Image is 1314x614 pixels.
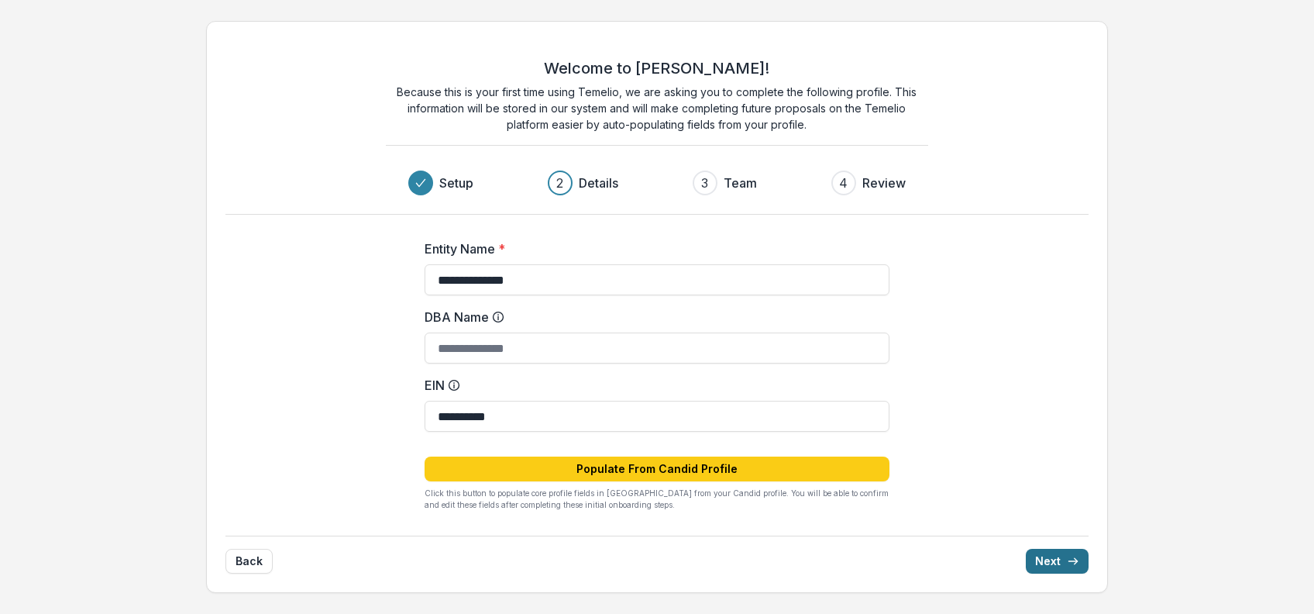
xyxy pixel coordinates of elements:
label: DBA Name [425,308,880,326]
div: 4 [839,174,848,192]
h3: Team [724,174,757,192]
h3: Details [579,174,618,192]
h3: Setup [439,174,473,192]
label: EIN [425,376,880,395]
div: Progress [408,171,906,195]
div: 2 [556,174,563,192]
label: Entity Name [425,240,880,258]
button: Populate From Candid Profile [425,457,889,481]
p: Because this is your first time using Temelio, we are asking you to complete the following profil... [386,84,928,133]
p: Click this button to populate core profile fields in [GEOGRAPHIC_DATA] from your Candid profile. ... [425,488,889,511]
button: Back [225,549,273,574]
div: 3 [701,174,708,192]
h3: Review [862,174,906,192]
button: Next [1026,549,1089,574]
h2: Welcome to [PERSON_NAME]! [544,59,769,78]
